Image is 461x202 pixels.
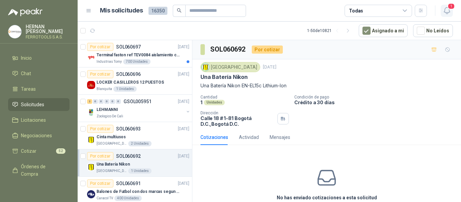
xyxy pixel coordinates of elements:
[97,86,112,92] p: Blanquita
[8,98,70,111] a: Solicitudes
[202,63,209,71] img: Company Logo
[93,99,98,104] div: 0
[21,116,46,124] span: Licitaciones
[21,101,44,108] span: Solicitudes
[116,126,141,131] p: SOL060693
[448,3,455,9] span: 1
[178,180,189,187] p: [DATE]
[78,67,192,95] a: Por cotizarSOL060696[DATE] Company LogoLOCKER CASILLEROS 12 PUESTOSBlanquita1 Unidades
[114,196,142,201] div: 400 Unidades
[177,8,182,13] span: search
[307,25,353,36] div: 1 - 50 de 10821
[87,70,113,78] div: Por cotizar
[97,52,181,58] p: Terminal faston ref TEV0084 aislamiento completo
[87,43,113,51] div: Por cotizar
[21,132,52,139] span: Negociaciones
[26,24,70,34] p: HERNAN [PERSON_NAME]
[87,97,191,119] a: 2 0 0 0 0 0 GSOL005951[DATE] Company LogoLEHMANNIZoologico De Cali
[359,24,408,37] button: Asignado a mi
[87,81,95,89] img: Company Logo
[97,189,181,195] p: Balones de Futbol con dos marcas segun adjunto. Adjuntar cotizacion en su formato
[8,114,70,126] a: Licitaciones
[116,181,141,186] p: SOL060691
[294,99,458,105] p: Crédito a 30 días
[349,7,363,15] div: Todas
[87,179,113,187] div: Por cotizar
[116,45,141,49] p: SOL060697
[78,149,192,177] a: Por cotizarSOL060692[DATE] Company LogoUna Batería Nikon[GEOGRAPHIC_DATA]1 Unidades
[116,99,121,104] div: 0
[200,111,275,115] p: Dirección
[8,67,70,80] a: Chat
[97,161,130,168] p: Una Batería Nikon
[178,71,189,78] p: [DATE]
[294,95,458,99] p: Condición de pago
[270,134,290,141] div: Mensajes
[263,64,276,70] p: [DATE]
[97,114,123,119] p: Zoologico De Cali
[441,5,453,17] button: 1
[178,44,189,50] p: [DATE]
[87,54,95,62] img: Company Logo
[87,163,95,171] img: Company Logo
[97,134,126,140] p: Cinta multiusos
[87,99,92,104] div: 2
[210,44,246,55] h3: SOL060692
[26,35,70,39] p: FERROTOOLS S.A.S.
[87,108,95,116] img: Company Logo
[200,115,275,127] p: Calle 18 # 1-81 Bogotá D.C. , Bogotá D.C.
[116,72,141,77] p: SOL060696
[200,62,260,72] div: [GEOGRAPHIC_DATA]
[87,190,95,198] img: Company Logo
[123,59,151,64] div: 700 Unidades
[148,7,167,15] span: 16350
[87,152,113,160] div: Por cotizar
[200,82,453,89] p: Una Batería Nikon EN-EL15c Lithium-Ion
[178,126,189,132] p: [DATE]
[87,125,113,133] div: Por cotizar
[113,86,137,92] div: 1 Unidades
[204,100,225,105] div: Unidades
[413,24,453,37] button: No Leídos
[124,99,152,104] p: GSOL005951
[21,163,63,178] span: Órdenes de Compra
[8,25,21,38] img: Company Logo
[97,79,164,86] p: LOCKER CASILLEROS 12 PUESTOS
[200,95,289,99] p: Cantidad
[277,194,377,201] h3: No has enviado cotizaciones a esta solicitud
[97,196,113,201] p: Caracol TV
[8,8,43,16] img: Logo peakr
[8,160,70,180] a: Órdenes de Compra
[97,107,118,113] p: LEHMANNI
[8,52,70,64] a: Inicio
[200,74,248,81] p: Una Batería Nikon
[78,40,192,67] a: Por cotizarSOL060697[DATE] Company LogoTerminal faston ref TEV0084 aislamiento completoIndustrias...
[200,134,228,141] div: Cotizaciones
[178,98,189,105] p: [DATE]
[8,145,70,157] a: Cotizar52
[104,99,109,104] div: 0
[200,99,202,105] p: 1
[100,6,143,16] h1: Mis solicitudes
[99,99,104,104] div: 0
[56,148,65,154] span: 52
[21,147,36,155] span: Cotizar
[97,59,122,64] p: Industrias Tomy
[87,136,95,144] img: Company Logo
[8,83,70,95] a: Tareas
[78,122,192,149] a: Por cotizarSOL060693[DATE] Company LogoCinta multiusos[GEOGRAPHIC_DATA]2 Unidades
[116,154,141,158] p: SOL060692
[97,168,127,174] p: [GEOGRAPHIC_DATA]
[252,46,283,54] div: Por cotizar
[21,70,31,77] span: Chat
[128,141,152,146] div: 2 Unidades
[8,129,70,142] a: Negociaciones
[128,168,152,174] div: 1 Unidades
[97,141,127,146] p: [GEOGRAPHIC_DATA]
[8,183,70,196] a: Remisiones
[21,85,36,93] span: Tareas
[178,153,189,160] p: [DATE]
[21,54,32,62] span: Inicio
[239,134,259,141] div: Actividad
[110,99,115,104] div: 0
